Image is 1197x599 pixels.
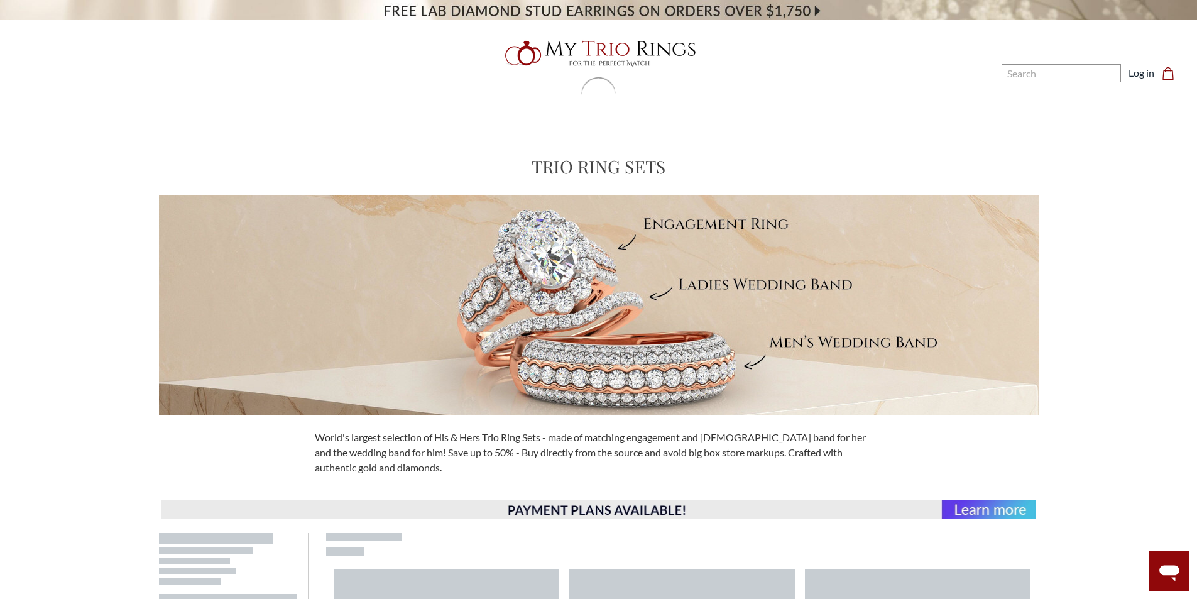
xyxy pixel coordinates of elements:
img: My Trio Rings [498,33,699,74]
svg: cart.cart_preview [1162,67,1174,80]
h1: Trio Ring Sets [532,153,666,180]
a: Cart with 0 items [1162,65,1182,80]
div: World's largest selection of His & Hers Trio Ring Sets - made of matching engagement and [DEMOGRA... [307,430,890,475]
a: Log in [1129,65,1154,80]
input: Search [1002,64,1121,82]
img: Meet Your Perfect Match MyTrioRings [159,195,1039,415]
a: My Trio Rings [347,33,850,74]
